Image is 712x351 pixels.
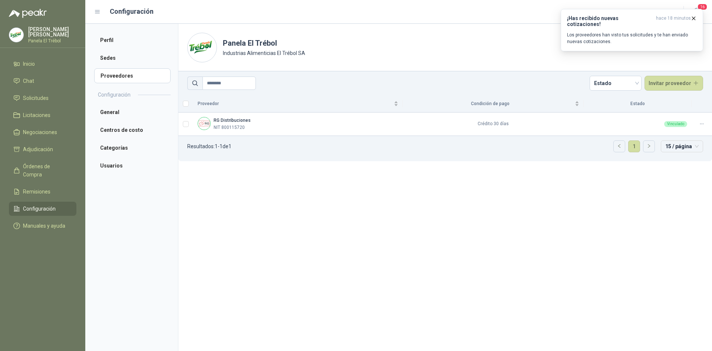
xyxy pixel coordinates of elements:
[23,60,35,68] span: Inicio
[628,140,640,152] li: 1
[223,38,305,49] h1: Panela El Trébol
[9,91,76,105] a: Solicitudes
[617,144,622,148] span: left
[23,94,49,102] span: Solicitudes
[94,140,171,155] a: Categorías
[629,141,640,152] a: 1
[214,124,245,131] p: NIT 800115720
[656,15,691,27] span: hace 18 minutos
[697,3,708,10] span: 16
[9,142,76,156] a: Adjudicación
[94,123,171,137] a: Centros de costo
[567,32,697,45] p: Los proveedores han visto tus solicitudes y te han enviado nuevas cotizaciones.
[23,111,50,119] span: Licitaciones
[403,95,583,113] th: Condición de pago
[567,15,653,27] h3: ¡Has recibido nuevas cotizaciones!
[9,202,76,216] a: Configuración
[403,113,583,136] td: Crédito 30 días
[94,158,171,173] a: Usuarios
[98,91,131,99] h2: Configuración
[613,140,625,152] li: Página anterior
[594,78,637,89] span: Estado
[614,141,625,152] button: left
[9,74,76,88] a: Chat
[584,95,692,113] th: Estado
[94,33,171,48] a: Perfil
[23,162,69,179] span: Órdenes de Compra
[110,6,154,17] h1: Configuración
[9,108,76,122] a: Licitaciones
[187,144,231,149] p: Resultados: 1 - 1 de 1
[28,27,76,37] p: [PERSON_NAME] [PERSON_NAME]
[647,144,651,148] span: right
[9,28,23,42] img: Company Logo
[665,141,699,152] span: 15 / página
[198,100,392,107] span: Proveedor
[223,49,305,57] p: Industrias Alimenticias El Trébol SA
[407,100,573,107] span: Condición de pago
[23,205,56,213] span: Configuración
[198,117,210,130] img: Company Logo
[94,68,171,83] a: Proveedores
[193,95,403,113] th: Proveedor
[28,39,76,43] p: Panela El Trébol
[23,222,65,230] span: Manuales y ayuda
[23,128,57,136] span: Negociaciones
[664,121,687,127] div: Vinculado
[690,5,703,19] button: 16
[94,51,171,65] a: Sedes
[94,105,171,120] a: General
[9,159,76,182] a: Órdenes de Compra
[9,9,47,18] img: Logo peakr
[9,57,76,71] a: Inicio
[643,141,655,152] button: right
[561,9,703,51] button: ¡Has recibido nuevas cotizaciones!hace 18 minutos Los proveedores han visto tus solicitudes y te ...
[9,219,76,233] a: Manuales y ayuda
[23,77,34,85] span: Chat
[645,76,703,91] button: Invitar proveedor
[23,145,53,153] span: Adjudicación
[661,140,703,152] div: tamaño de página
[643,140,655,152] li: Página siguiente
[9,125,76,139] a: Negociaciones
[9,185,76,199] a: Remisiones
[23,188,50,196] span: Remisiones
[214,118,251,123] b: RG Distribuciones
[188,33,217,62] img: Company Logo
